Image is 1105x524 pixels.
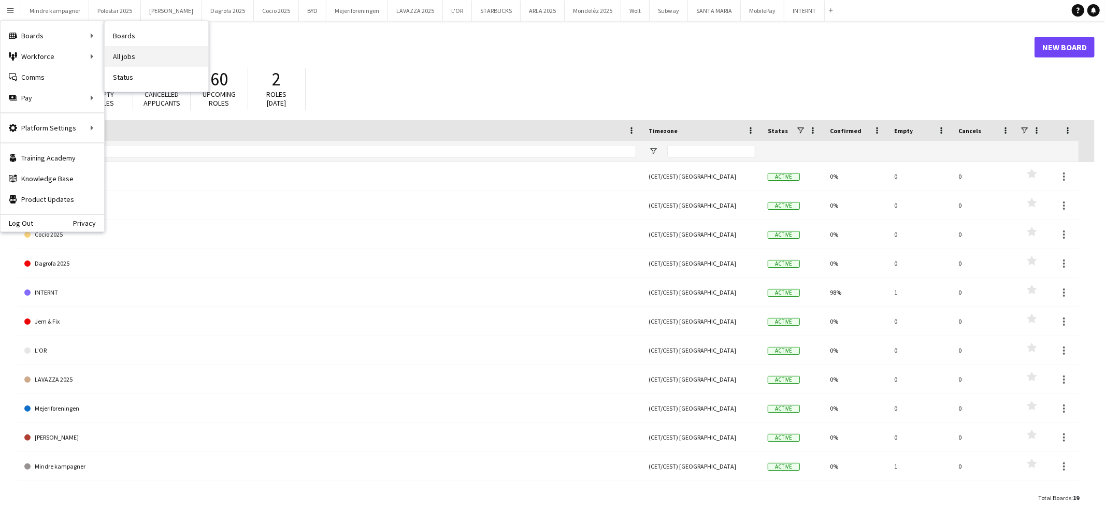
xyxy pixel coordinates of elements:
[24,481,636,510] a: MobilePay
[1038,488,1079,508] div: :
[824,394,888,423] div: 0%
[24,220,636,249] a: Cocio 2025
[105,25,208,46] a: Boards
[1073,494,1079,502] span: 19
[824,452,888,481] div: 0%
[784,1,825,21] button: INTERNT
[952,423,1016,452] div: 0
[24,452,636,481] a: Mindre kampagner
[768,376,800,384] span: Active
[824,249,888,278] div: 0%
[642,365,762,394] div: (CET/CEST) [GEOGRAPHIC_DATA]
[43,145,636,157] input: Board name Filter Input
[326,1,388,21] button: Mejeriforeningen
[1,219,33,227] a: Log Out
[24,191,636,220] a: BYD
[24,249,636,278] a: Dagrofa 2025
[642,336,762,365] div: (CET/CEST) [GEOGRAPHIC_DATA]
[888,249,952,278] div: 0
[824,336,888,365] div: 0%
[1,46,104,67] div: Workforce
[824,278,888,307] div: 98%
[642,220,762,249] div: (CET/CEST) [GEOGRAPHIC_DATA]
[565,1,621,21] button: Mondeléz 2025
[741,1,784,21] button: MobilePay
[952,162,1016,191] div: 0
[952,365,1016,394] div: 0
[688,1,741,21] button: SANTA MARIA
[24,307,636,336] a: Jem & Fix
[272,68,281,91] span: 2
[1,189,104,210] a: Product Updates
[888,278,952,307] div: 1
[768,231,800,239] span: Active
[768,318,800,326] span: Active
[267,90,287,108] span: Roles [DATE]
[642,162,762,191] div: (CET/CEST) [GEOGRAPHIC_DATA]
[105,67,208,88] a: Status
[894,127,913,135] span: Empty
[210,68,228,91] span: 60
[958,127,981,135] span: Cancels
[888,220,952,249] div: 0
[952,394,1016,423] div: 0
[642,307,762,336] div: (CET/CEST) [GEOGRAPHIC_DATA]
[824,423,888,452] div: 0%
[143,90,180,108] span: Cancelled applicants
[830,127,862,135] span: Confirmed
[650,1,688,21] button: Subway
[952,452,1016,481] div: 0
[1,88,104,108] div: Pay
[768,405,800,413] span: Active
[649,127,678,135] span: Timezone
[1035,37,1095,57] a: New Board
[952,249,1016,278] div: 0
[768,434,800,442] span: Active
[824,220,888,249] div: 0%
[888,423,952,452] div: 0
[24,278,636,307] a: INTERNT
[621,1,650,21] button: Wolt
[824,307,888,336] div: 0%
[952,278,1016,307] div: 0
[642,249,762,278] div: (CET/CEST) [GEOGRAPHIC_DATA]
[203,90,236,108] span: Upcoming roles
[768,289,800,297] span: Active
[888,191,952,220] div: 0
[18,39,1035,55] h1: Boards
[888,365,952,394] div: 0
[1038,494,1071,502] span: Total Boards
[768,127,788,135] span: Status
[768,202,800,210] span: Active
[443,1,472,21] button: L'OR
[824,162,888,191] div: 0%
[1,25,104,46] div: Boards
[824,481,888,510] div: 50%
[24,365,636,394] a: LAVAZZA 2025
[667,145,755,157] input: Timezone Filter Input
[642,481,762,510] div: (CET/CEST) [GEOGRAPHIC_DATA]
[521,1,565,21] button: ARLA 2025
[89,1,141,21] button: Polestar 2025
[888,481,952,510] div: 1
[24,336,636,365] a: L'OR
[24,394,636,423] a: Mejeriforeningen
[888,394,952,423] div: 0
[73,219,104,227] a: Privacy
[105,46,208,67] a: All jobs
[642,191,762,220] div: (CET/CEST) [GEOGRAPHIC_DATA]
[24,423,636,452] a: [PERSON_NAME]
[888,307,952,336] div: 0
[141,1,202,21] button: [PERSON_NAME]
[642,452,762,481] div: (CET/CEST) [GEOGRAPHIC_DATA]
[1,67,104,88] a: Comms
[642,278,762,307] div: (CET/CEST) [GEOGRAPHIC_DATA]
[824,365,888,394] div: 0%
[642,423,762,452] div: (CET/CEST) [GEOGRAPHIC_DATA]
[768,347,800,355] span: Active
[1,168,104,189] a: Knowledge Base
[952,481,1016,510] div: 0
[768,463,800,471] span: Active
[1,148,104,168] a: Training Academy
[472,1,521,21] button: STARBUCKS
